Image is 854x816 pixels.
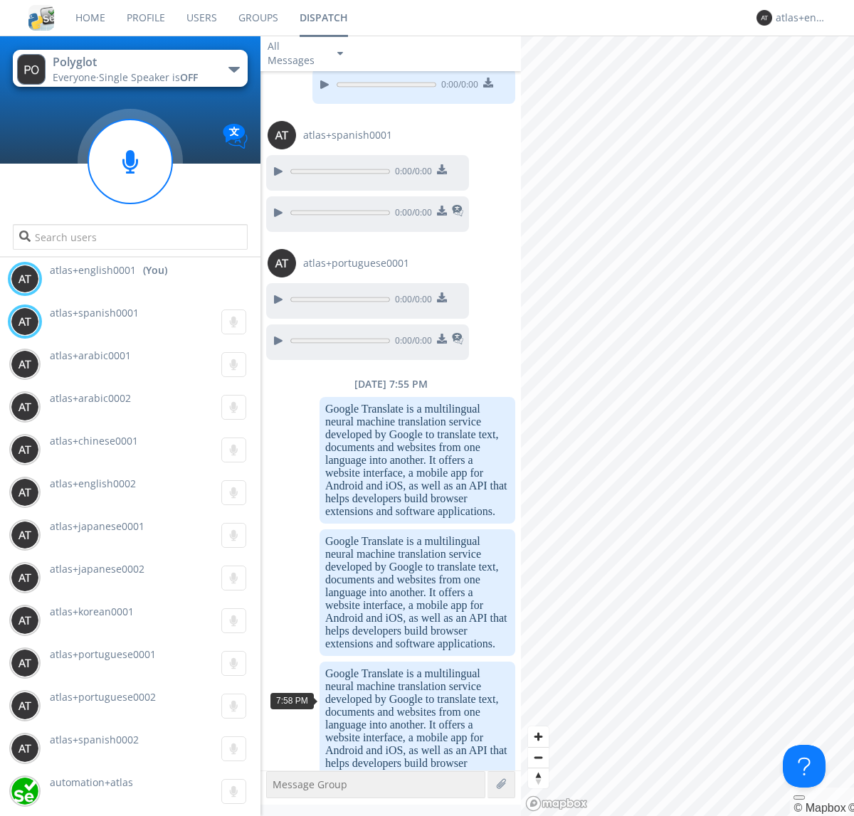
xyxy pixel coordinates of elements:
[143,263,167,277] div: (You)
[28,5,54,31] img: cddb5a64eb264b2086981ab96f4c1ba7
[390,334,432,350] span: 0:00 / 0:00
[11,393,39,421] img: 373638.png
[528,768,549,788] span: Reset bearing to north
[50,434,138,447] span: atlas+chinese0001
[11,307,39,336] img: 373638.png
[11,265,39,293] img: 373638.png
[99,70,198,84] span: Single Speaker is
[452,333,463,344] img: translated-message
[268,39,325,68] div: All Messages
[452,203,463,222] span: This is a translated message
[260,377,521,391] div: [DATE] 7:55 PM
[325,535,510,650] dc-p: Google Translate is a multilingual neural machine translation service developed by Google to tran...
[50,391,131,405] span: atlas+arabic0002
[303,256,409,270] span: atlas+portuguese0001
[268,249,296,277] img: 373638.png
[11,606,39,635] img: 373638.png
[794,795,805,800] button: Toggle attribution
[390,293,432,309] span: 0:00 / 0:00
[528,748,549,768] span: Zoom out
[50,605,134,618] span: atlas+korean0001
[11,734,39,763] img: 373638.png
[50,519,144,533] span: atlas+japanese0001
[50,733,139,746] span: atlas+spanish0002
[390,165,432,181] span: 0:00 / 0:00
[525,795,588,812] a: Mapbox logo
[180,70,198,84] span: OFF
[53,54,213,70] div: Polyglot
[776,11,829,25] div: atlas+english0001
[437,164,447,174] img: download media button
[757,10,772,26] img: 373638.png
[452,205,463,216] img: translated-message
[11,692,39,720] img: 373638.png
[528,768,549,788] button: Reset bearing to north
[11,521,39,549] img: 373638.png
[11,435,39,464] img: 373638.png
[528,726,549,747] button: Zoom in
[50,562,144,576] span: atlas+japanese0002
[50,306,139,319] span: atlas+spanish0001
[268,121,296,149] img: 373638.png
[452,332,463,350] span: This is a translated message
[13,224,247,250] input: Search users
[11,478,39,507] img: 373638.png
[50,263,136,277] span: atlas+english0001
[437,206,447,216] img: download media button
[50,690,156,704] span: atlas+portuguese0002
[50,349,131,362] span: atlas+arabic0001
[436,78,478,94] span: 0:00 / 0:00
[794,802,845,814] a: Mapbox
[11,350,39,378] img: 373638.png
[483,78,493,88] img: download media button
[11,649,39,677] img: 373638.png
[437,334,447,344] img: download media button
[437,292,447,302] img: download media button
[528,747,549,768] button: Zoom out
[325,667,510,783] dc-p: Google Translate is a multilingual neural machine translation service developed by Google to tran...
[223,124,248,149] img: Translation enabled
[17,54,46,85] img: 373638.png
[783,745,826,788] iframe: Toggle Customer Support
[50,477,136,490] span: atlas+english0002
[13,50,247,87] button: PolyglotEveryone·Single Speaker isOFF
[50,647,156,661] span: atlas+portuguese0001
[337,52,343,55] img: caret-down-sm.svg
[11,777,39,805] img: d2d01cd9b4174d08988066c6d424eccd
[303,128,392,142] span: atlas+spanish0001
[325,403,510,518] dc-p: Google Translate is a multilingual neural machine translation service developed by Google to tran...
[11,563,39,592] img: 373638.png
[50,775,133,789] span: automation+atlas
[276,696,308,706] span: 7:58 PM
[390,206,432,222] span: 0:00 / 0:00
[53,70,213,85] div: Everyone ·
